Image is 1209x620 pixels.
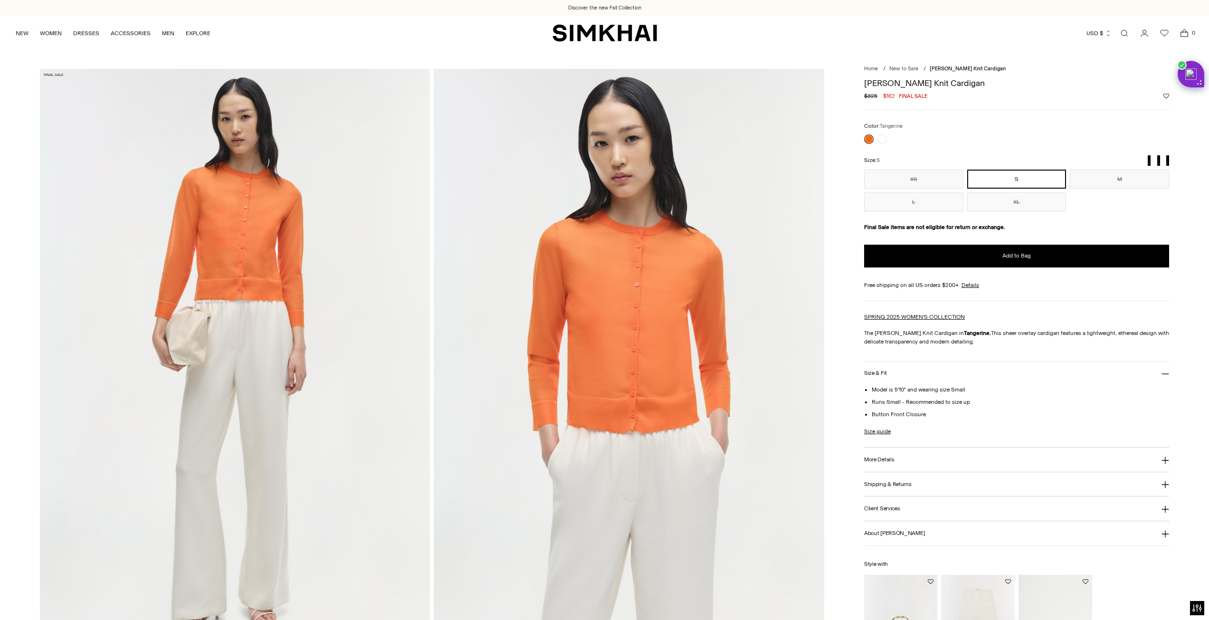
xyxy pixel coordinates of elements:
span: $162 [883,92,895,100]
a: Home [864,66,878,72]
a: Wishlist [1155,24,1174,43]
button: About [PERSON_NAME] [864,521,1169,545]
span: Add to Bag [1002,252,1031,260]
a: NEW [16,23,29,44]
a: SPRING 2025 WOMEN'S COLLECTION [864,314,965,320]
h6: Style with [864,561,1169,567]
span: Tangerine [880,123,903,129]
span: S [876,157,880,163]
li: Runs Small - Recommended to size up [872,398,1169,406]
button: L [864,192,963,211]
div: Free shipping on all US orders $200+ [864,281,1169,289]
h3: About [PERSON_NAME] [864,530,925,536]
button: Shipping & Returns [864,472,1169,496]
strong: Tangerine. [964,330,991,336]
h1: [PERSON_NAME] Knit Cardigan [864,79,1169,87]
li: Model is 5'10" and wearing size Small [872,385,1169,394]
a: Go to the account page [1135,24,1154,43]
a: New to Sale [889,66,918,72]
span: [PERSON_NAME] Knit Cardigan [930,66,1006,72]
a: Details [961,281,979,289]
a: ACCESSORIES [111,23,151,44]
h3: Shipping & Returns [864,481,912,487]
h3: Client Services [864,506,900,512]
strong: Final Sale items are not eligible for return or exchange. [864,224,1005,230]
button: More Details [864,448,1169,472]
button: Size & Fit [864,362,1169,386]
a: DRESSES [73,23,99,44]
p: The [PERSON_NAME] Knit Cardigan in This sheer overlay cardigan features a lightweight, ethereal d... [864,329,1169,346]
button: Client Services [864,496,1169,521]
a: Discover the new Fall Collection [568,4,641,12]
span: 0 [1189,29,1198,37]
div: / [923,65,926,73]
a: WOMEN [40,23,62,44]
label: Size: [864,156,880,165]
a: Open search modal [1115,24,1134,43]
label: Color: [864,122,903,131]
button: Add to Wishlist [928,579,933,584]
a: EXPLORE [186,23,210,44]
a: SIMKHAI [552,24,657,42]
a: Size guide [864,427,891,436]
button: M [1070,170,1169,189]
a: MEN [162,23,174,44]
button: Add to Wishlist [1163,93,1169,99]
button: S [967,170,1066,189]
button: Add to Wishlist [1083,579,1088,584]
button: USD $ [1086,23,1112,44]
nav: breadcrumbs [864,65,1169,73]
h3: Size & Fit [864,370,887,376]
button: Add to Wishlist [1005,579,1011,584]
a: Open cart modal [1175,24,1194,43]
li: Button Front Closure [872,410,1169,419]
button: XL [967,192,1066,211]
button: XS [864,170,963,189]
div: / [883,65,885,73]
h3: More Details [864,457,894,463]
button: Add to Bag [864,245,1169,267]
s: $325 [864,92,877,100]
